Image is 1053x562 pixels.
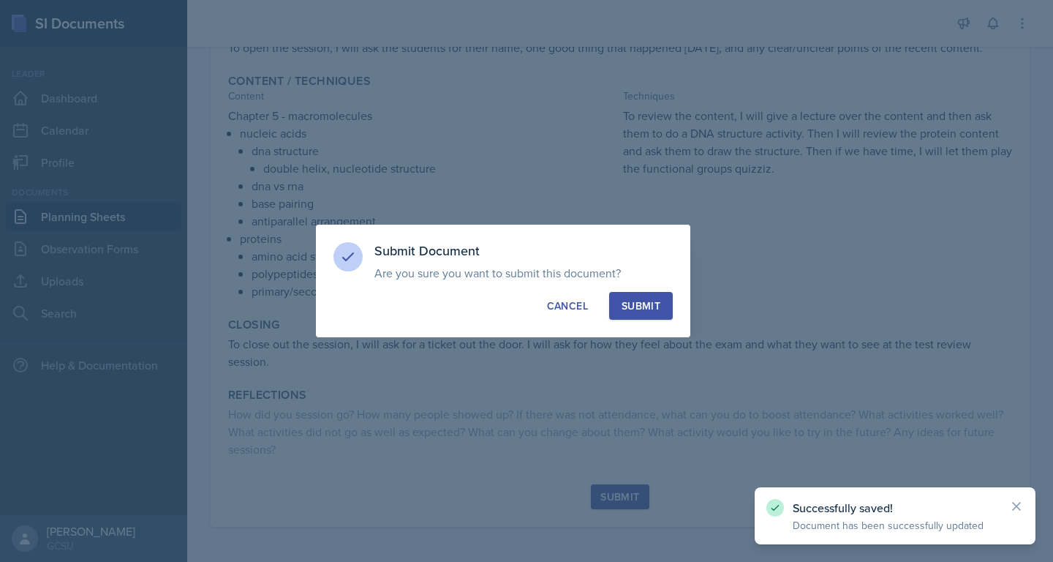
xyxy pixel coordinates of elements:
button: Submit [609,292,673,320]
p: Successfully saved! [793,501,997,515]
div: Submit [622,299,660,313]
p: Are you sure you want to submit this document? [374,266,673,280]
div: Cancel [547,299,588,313]
button: Cancel [535,292,600,320]
p: Document has been successfully updated [793,518,997,533]
h3: Submit Document [374,242,673,260]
